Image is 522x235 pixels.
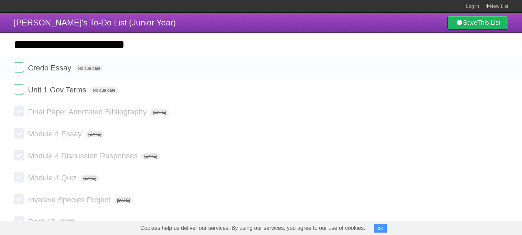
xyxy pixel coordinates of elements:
span: Module 4 Essay [28,130,84,138]
span: Invasive Species Project [28,195,112,204]
label: Done [14,128,24,138]
label: Done [14,62,24,72]
span: Module 4 Quiz [28,174,78,182]
span: Unit 1 Gov Terms [28,86,88,94]
span: Module 4 Discussion Responses [28,152,139,160]
span: [DATE] [86,131,104,137]
b: This List [477,19,500,26]
label: Done [14,150,24,160]
span: [DATE] [81,175,99,181]
span: Final Paper Annotated Bibliography [28,108,148,116]
button: OK [374,224,387,233]
span: No due date [75,65,103,71]
span: Cookies help us deliver our services. By using our services, you agree to our use of cookies. [134,221,372,235]
label: Done [14,216,24,226]
label: Done [14,194,24,204]
span: [DATE] [114,197,133,203]
span: [DATE] [141,153,160,159]
label: Done [14,172,24,182]
label: Done [14,84,24,94]
a: SaveThis List [447,16,508,30]
span: No due date [90,87,118,93]
span: [PERSON_NAME]'s To-Do List (Junior Year) [14,18,176,27]
label: Done [14,106,24,116]
span: [DATE] [150,109,169,115]
span: Roof 48 [28,217,56,226]
span: [DATE] [58,219,77,225]
span: Credo Essay [28,64,73,72]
